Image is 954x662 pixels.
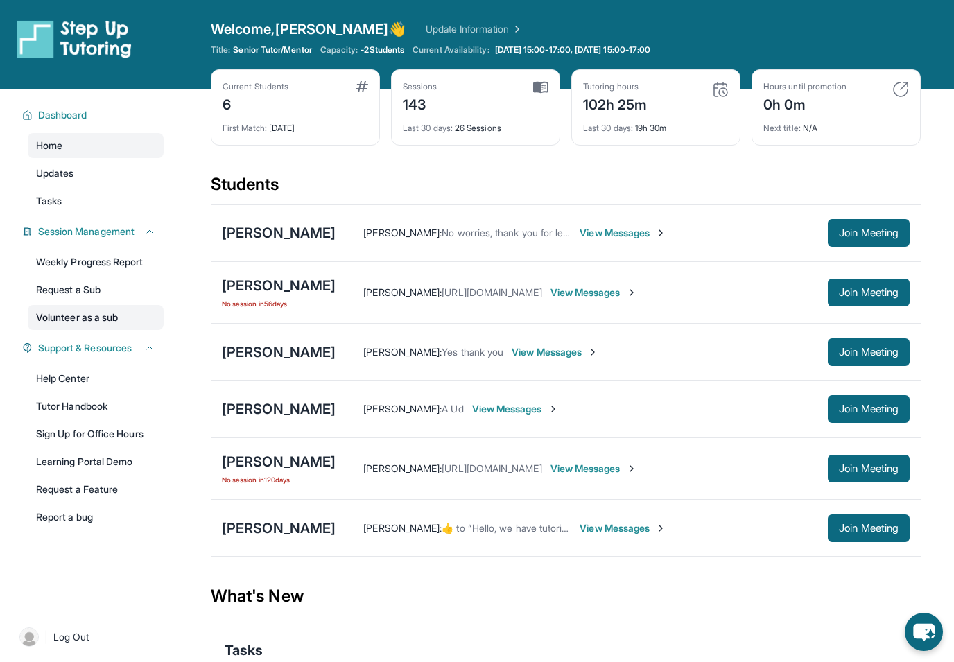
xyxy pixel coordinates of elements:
[28,161,164,186] a: Updates
[583,114,729,134] div: 19h 30m
[583,123,633,133] span: Last 30 days :
[763,114,909,134] div: N/A
[495,44,651,55] span: [DATE] 15:00-17:00, [DATE] 15:00-17:00
[512,345,598,359] span: View Messages
[33,341,155,355] button: Support & Resources
[38,225,135,238] span: Session Management
[356,81,368,92] img: card
[442,227,625,238] span: No worries, thank you for letting me know
[839,348,899,356] span: Join Meeting
[38,108,87,122] span: Dashboard
[36,166,74,180] span: Updates
[828,395,910,423] button: Join Meeting
[222,399,336,419] div: [PERSON_NAME]
[413,44,489,55] span: Current Availability:
[222,276,336,295] div: [PERSON_NAME]
[28,133,164,158] a: Home
[403,81,437,92] div: Sessions
[17,19,132,58] img: logo
[28,277,164,302] a: Request a Sub
[403,114,548,134] div: 26 Sessions
[223,81,288,92] div: Current Students
[223,92,288,114] div: 6
[363,286,442,298] span: [PERSON_NAME] :
[363,403,442,415] span: [PERSON_NAME] :
[839,288,899,297] span: Join Meeting
[363,522,442,534] span: [PERSON_NAME] :
[828,514,910,542] button: Join Meeting
[222,342,336,362] div: [PERSON_NAME]
[53,630,89,644] span: Log Out
[828,338,910,366] button: Join Meeting
[211,19,406,39] span: Welcome, [PERSON_NAME] 👋
[28,305,164,330] a: Volunteer as a sub
[361,44,404,55] span: -2 Students
[211,173,921,204] div: Students
[550,286,637,299] span: View Messages
[28,394,164,419] a: Tutor Handbook
[442,403,463,415] span: A Ud
[712,81,729,98] img: card
[655,227,666,238] img: Chevron-Right
[550,462,637,476] span: View Messages
[839,464,899,473] span: Join Meeting
[828,455,910,482] button: Join Meeting
[28,477,164,502] a: Request a Feature
[492,44,654,55] a: [DATE] 15:00-17:00, [DATE] 15:00-17:00
[222,223,336,243] div: [PERSON_NAME]
[363,462,442,474] span: [PERSON_NAME] :
[509,22,523,36] img: Chevron Right
[363,227,442,238] span: [PERSON_NAME] :
[580,521,666,535] span: View Messages
[223,123,267,133] span: First Match :
[233,44,311,55] span: Senior Tutor/Mentor
[626,463,637,474] img: Chevron-Right
[472,402,559,416] span: View Messages
[763,92,847,114] div: 0h 0m
[839,524,899,532] span: Join Meeting
[763,81,847,92] div: Hours until promotion
[223,114,368,134] div: [DATE]
[363,346,442,358] span: [PERSON_NAME] :
[583,81,648,92] div: Tutoring hours
[892,81,909,98] img: card
[626,287,637,298] img: Chevron-Right
[763,123,801,133] span: Next title :
[28,421,164,446] a: Sign Up for Office Hours
[580,226,666,240] span: View Messages
[403,123,453,133] span: Last 30 days :
[14,622,164,652] a: |Log Out
[44,629,48,645] span: |
[442,346,503,358] span: Yes thank you
[28,189,164,214] a: Tasks
[583,92,648,114] div: 102h 25m
[222,452,336,471] div: [PERSON_NAME]
[828,279,910,306] button: Join Meeting
[28,250,164,275] a: Weekly Progress Report
[403,92,437,114] div: 143
[828,219,910,247] button: Join Meeting
[225,641,263,660] span: Tasks
[839,229,899,237] span: Join Meeting
[839,405,899,413] span: Join Meeting
[587,347,598,358] img: Chevron-Right
[442,462,541,474] span: [URL][DOMAIN_NAME]
[426,22,523,36] a: Update Information
[222,298,336,309] span: No session in 56 days
[36,194,62,208] span: Tasks
[222,519,336,538] div: [PERSON_NAME]
[28,366,164,391] a: Help Center
[19,627,39,647] img: user-img
[33,108,155,122] button: Dashboard
[36,139,62,153] span: Home
[211,566,921,627] div: What's New
[33,225,155,238] button: Session Management
[222,474,336,485] span: No session in 120 days
[211,44,230,55] span: Title:
[442,286,541,298] span: [URL][DOMAIN_NAME]
[655,523,666,534] img: Chevron-Right
[28,505,164,530] a: Report a bug
[320,44,358,55] span: Capacity:
[38,341,132,355] span: Support & Resources
[905,613,943,651] button: chat-button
